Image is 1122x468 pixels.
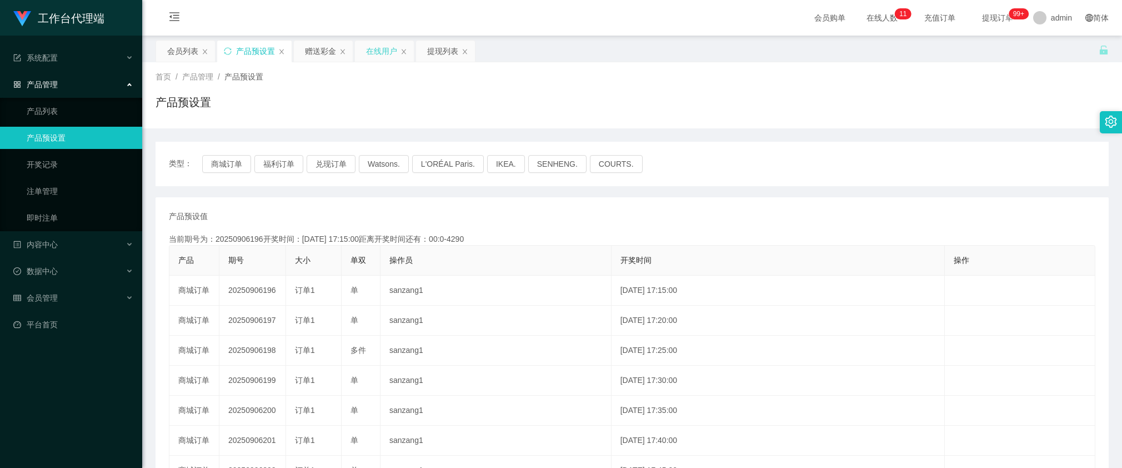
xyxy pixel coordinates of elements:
span: 订单1 [295,376,315,385]
button: IKEA. [487,155,525,173]
td: 20250906201 [219,426,286,456]
span: 单双 [350,256,366,265]
td: [DATE] 17:35:00 [612,396,945,426]
span: 多件 [350,346,366,355]
td: 20250906198 [219,336,286,366]
td: sanzang1 [380,366,612,396]
a: 工作台代理端 [13,13,104,22]
td: sanzang1 [380,426,612,456]
span: / [176,72,178,81]
span: 单 [350,436,358,445]
i: 图标: sync [224,47,232,55]
p: 1 [903,8,907,19]
span: 内容中心 [13,240,58,249]
i: 图标: close [462,48,468,55]
td: sanzang1 [380,276,612,306]
td: [DATE] 17:20:00 [612,306,945,336]
div: 当前期号为：20250906196开奖时间：[DATE] 17:15:00距离开奖时间还有：00:0-4290 [169,233,1095,245]
span: 操作员 [389,256,413,265]
sup: 11 [895,8,911,19]
td: [DATE] 17:25:00 [612,336,945,366]
button: 商城订单 [202,155,251,173]
span: 订单1 [295,316,315,325]
span: / [218,72,220,81]
span: 会员管理 [13,293,58,302]
span: 订单1 [295,346,315,355]
button: Watsons. [359,155,409,173]
i: 图标: global [1085,14,1093,22]
td: [DATE] 17:40:00 [612,426,945,456]
i: 图标: close [202,48,208,55]
img: logo.9652507e.png [13,11,31,27]
span: 订单1 [295,286,315,295]
i: 图标: unlock [1099,45,1109,55]
i: 图标: close [278,48,285,55]
button: 福利订单 [254,155,303,173]
td: 20250906199 [219,366,286,396]
a: 产品列表 [27,100,133,122]
span: 充值订单 [919,14,961,22]
button: L'ORÉAL Paris. [412,155,484,173]
div: 产品预设置 [236,41,275,62]
td: 商城订单 [169,306,219,336]
td: sanzang1 [380,336,612,366]
a: 注单管理 [27,180,133,202]
td: 商城订单 [169,396,219,426]
td: 20250906197 [219,306,286,336]
i: 图标: close [339,48,346,55]
i: 图标: table [13,294,21,302]
h1: 工作台代理端 [38,1,104,36]
td: 商城订单 [169,426,219,456]
span: 单 [350,286,358,295]
i: 图标: menu-fold [156,1,193,36]
div: 会员列表 [167,41,198,62]
span: 提现订单 [976,14,1019,22]
i: 图标: close [400,48,407,55]
td: [DATE] 17:15:00 [612,276,945,306]
span: 开奖时间 [620,256,652,265]
span: 单 [350,376,358,385]
i: 图标: check-circle-o [13,267,21,275]
span: 在线人数 [861,14,903,22]
i: 图标: setting [1105,116,1117,128]
h1: 产品预设置 [156,94,211,111]
span: 类型： [169,155,202,173]
a: 产品预设置 [27,127,133,149]
i: 图标: form [13,54,21,62]
div: 提现列表 [427,41,458,62]
span: 单 [350,406,358,415]
div: 在线用户 [366,41,397,62]
button: COURTS. [590,155,643,173]
span: 订单1 [295,406,315,415]
span: 大小 [295,256,310,265]
span: 数据中心 [13,267,58,276]
span: 单 [350,316,358,325]
td: sanzang1 [380,306,612,336]
button: 兑现订单 [307,155,355,173]
sup: 1095 [1009,8,1029,19]
i: 图标: appstore-o [13,81,21,88]
a: 图标: dashboard平台首页 [13,313,133,336]
i: 图标: profile [13,241,21,248]
span: 期号 [228,256,244,265]
span: 产品预设值 [169,211,208,222]
span: 首页 [156,72,171,81]
span: 产品预设置 [224,72,263,81]
span: 产品管理 [182,72,213,81]
span: 产品管理 [13,80,58,89]
td: sanzang1 [380,396,612,426]
a: 即时注单 [27,207,133,229]
span: 操作 [954,256,969,265]
td: 商城订单 [169,276,219,306]
p: 1 [899,8,903,19]
a: 开奖记录 [27,153,133,176]
td: 20250906200 [219,396,286,426]
td: 20250906196 [219,276,286,306]
td: [DATE] 17:30:00 [612,366,945,396]
td: 商城订单 [169,336,219,366]
div: 赠送彩金 [305,41,336,62]
span: 订单1 [295,436,315,445]
span: 系统配置 [13,53,58,62]
span: 产品 [178,256,194,265]
td: 商城订单 [169,366,219,396]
